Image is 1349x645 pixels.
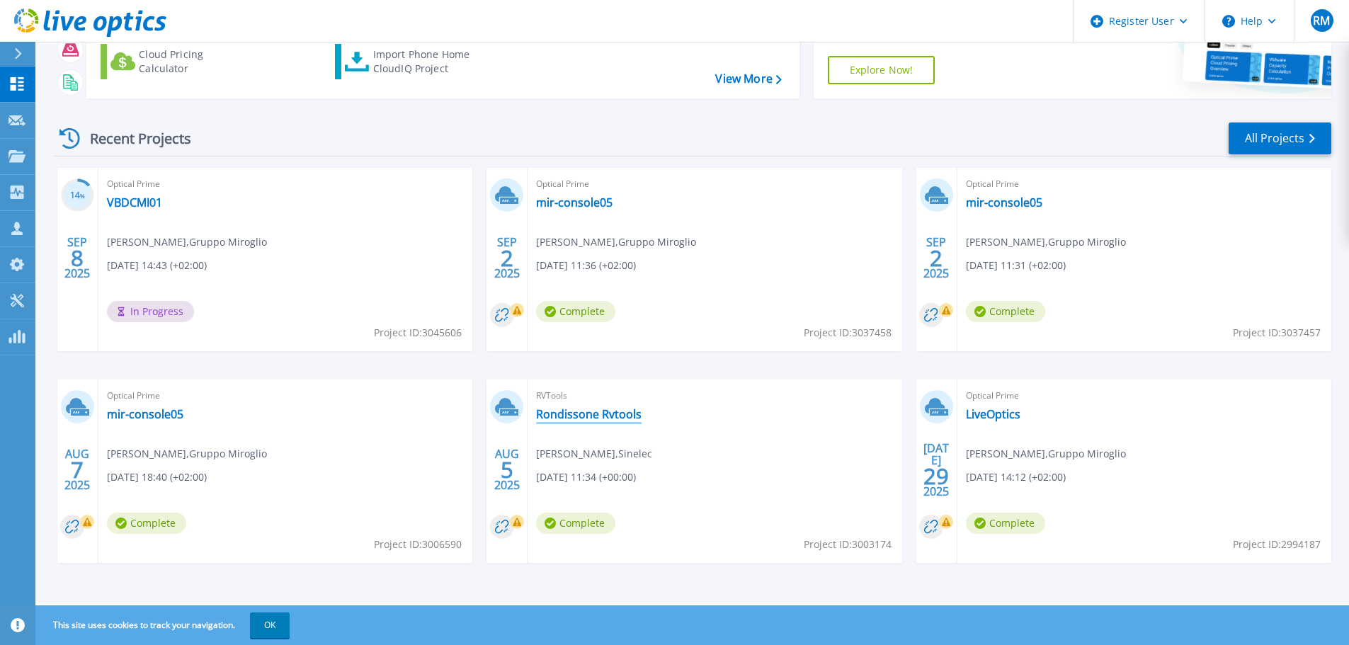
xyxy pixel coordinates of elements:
div: AUG 2025 [64,444,91,496]
span: [DATE] 11:36 (+02:00) [536,258,636,273]
a: Rondissone Rvtools [536,407,642,421]
span: Project ID: 3006590 [374,537,462,552]
a: LiveOptics [966,407,1020,421]
div: Cloud Pricing Calculator [139,47,252,76]
a: VBDCMI01 [107,195,162,210]
span: [PERSON_NAME] , Gruppo Miroglio [536,234,696,250]
div: Recent Projects [55,121,210,156]
button: OK [250,612,290,638]
a: mir-console05 [536,195,613,210]
span: Project ID: 3037458 [804,325,892,341]
span: [PERSON_NAME] , Gruppo Miroglio [966,234,1126,250]
a: Explore Now! [828,56,935,84]
span: Optical Prime [107,388,464,404]
span: Complete [966,513,1045,534]
span: Optical Prime [107,176,464,192]
span: [PERSON_NAME] , Gruppo Miroglio [107,446,267,462]
span: 29 [923,470,949,482]
h3: 14 [61,188,94,204]
span: [PERSON_NAME] , Gruppo Miroglio [966,446,1126,462]
span: Optical Prime [536,176,893,192]
span: RVTools [536,388,893,404]
span: 2 [930,252,943,264]
span: 5 [501,464,513,476]
span: [DATE] 14:12 (+02:00) [966,469,1066,485]
span: Optical Prime [966,176,1323,192]
span: Optical Prime [966,388,1323,404]
div: SEP 2025 [64,232,91,284]
div: Import Phone Home CloudIQ Project [373,47,484,76]
span: [DATE] 11:34 (+00:00) [536,469,636,485]
span: Project ID: 3045606 [374,325,462,341]
span: In Progress [107,301,194,322]
span: Complete [536,301,615,322]
span: 7 [71,464,84,476]
span: Complete [107,513,186,534]
a: mir-console05 [107,407,183,421]
a: mir-console05 [966,195,1042,210]
span: Project ID: 3003174 [804,537,892,552]
span: [DATE] 11:31 (+02:00) [966,258,1066,273]
span: 8 [71,252,84,264]
span: RM [1313,15,1330,26]
div: [DATE] 2025 [923,444,950,496]
div: SEP 2025 [494,232,520,284]
span: [DATE] 14:43 (+02:00) [107,258,207,273]
span: % [80,192,85,200]
div: SEP 2025 [923,232,950,284]
div: AUG 2025 [494,444,520,496]
span: Project ID: 3037457 [1233,325,1321,341]
span: [PERSON_NAME] , Gruppo Miroglio [107,234,267,250]
span: 2 [501,252,513,264]
span: Project ID: 2994187 [1233,537,1321,552]
span: [PERSON_NAME] , Sinelec [536,446,652,462]
span: [DATE] 18:40 (+02:00) [107,469,207,485]
a: All Projects [1229,122,1331,154]
a: Cloud Pricing Calculator [101,44,258,79]
span: This site uses cookies to track your navigation. [39,612,290,638]
span: Complete [536,513,615,534]
span: Complete [966,301,1045,322]
a: View More [715,72,781,86]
